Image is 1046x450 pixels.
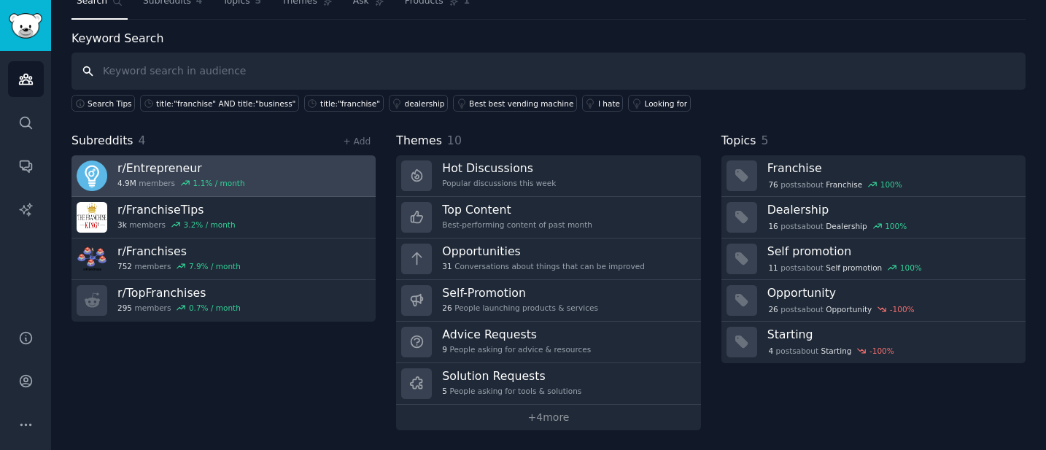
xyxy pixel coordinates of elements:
[156,98,295,109] div: title:"franchise" AND title:"business"
[442,303,598,313] div: People launching products & services
[767,261,923,274] div: post s about
[768,179,778,190] span: 76
[767,220,908,233] div: post s about
[442,368,581,384] h3: Solution Requests
[184,220,236,230] div: 3.2 % / month
[71,53,1026,90] input: Keyword search in audience
[442,386,447,396] span: 5
[77,244,107,274] img: Franchises
[442,261,645,271] div: Conversations about things that can be improved
[71,31,163,45] label: Keyword Search
[442,178,556,188] div: Popular discussions this week
[405,98,445,109] div: dealership
[117,261,241,271] div: members
[880,179,902,190] div: 100 %
[117,261,132,271] span: 752
[442,202,592,217] h3: Top Content
[582,95,624,112] a: I hate
[768,263,778,273] span: 11
[189,303,241,313] div: 0.7 % / month
[193,178,245,188] div: 1.1 % / month
[71,197,376,238] a: r/FranchiseTips3kmembers3.2% / month
[396,405,700,430] a: +4more
[442,344,591,354] div: People asking for advice & resources
[721,197,1026,238] a: Dealership16postsaboutDealership100%
[320,98,380,109] div: title:"franchise"
[767,344,896,357] div: post s about
[442,327,591,342] h3: Advice Requests
[767,285,1015,300] h3: Opportunity
[343,136,371,147] a: + Add
[721,238,1026,280] a: Self promotion11postsaboutSelf promotion100%
[396,197,700,238] a: Top ContentBest-performing content of past month
[396,363,700,405] a: Solution Requests5People asking for tools & solutions
[117,220,127,230] span: 3k
[890,304,915,314] div: -100 %
[117,160,245,176] h3: r/ Entrepreneur
[721,280,1026,322] a: Opportunity26postsaboutOpportunity-100%
[767,244,1015,259] h3: Self promotion
[442,261,452,271] span: 31
[9,13,42,39] img: GummySearch logo
[396,322,700,363] a: Advice Requests9People asking for advice & resources
[826,179,862,190] span: Franchise
[442,220,592,230] div: Best-performing content of past month
[900,263,922,273] div: 100 %
[768,304,778,314] span: 26
[767,202,1015,217] h3: Dealership
[442,244,645,259] h3: Opportunities
[826,263,882,273] span: Self promotion
[117,285,241,300] h3: r/ TopFranchises
[447,133,462,147] span: 10
[396,238,700,280] a: Opportunities31Conversations about things that can be improved
[117,178,245,188] div: members
[628,95,690,112] a: Looking for
[761,133,768,147] span: 5
[304,95,384,112] a: title:"franchise"
[117,220,236,230] div: members
[442,303,452,313] span: 26
[821,346,852,356] span: Starting
[71,155,376,197] a: r/Entrepreneur4.9Mmembers1.1% / month
[442,285,598,300] h3: Self-Promotion
[767,178,904,191] div: post s about
[453,95,577,112] a: Best best vending machine
[77,202,107,233] img: FranchiseTips
[117,303,132,313] span: 295
[442,344,447,354] span: 9
[644,98,687,109] div: Looking for
[396,155,700,197] a: Hot DiscussionsPopular discussions this week
[721,155,1026,197] a: Franchise76postsaboutFranchise100%
[139,133,146,147] span: 4
[88,98,132,109] span: Search Tips
[442,160,556,176] h3: Hot Discussions
[826,304,872,314] span: Opportunity
[396,132,442,150] span: Themes
[826,221,867,231] span: Dealership
[117,303,241,313] div: members
[71,280,376,322] a: r/TopFranchises295members0.7% / month
[442,386,581,396] div: People asking for tools & solutions
[869,346,894,356] div: -100 %
[598,98,620,109] div: I hate
[189,261,241,271] div: 7.9 % / month
[767,303,916,316] div: post s about
[767,160,1015,176] h3: Franchise
[117,178,136,188] span: 4.9M
[721,132,756,150] span: Topics
[71,132,133,150] span: Subreddits
[396,280,700,322] a: Self-Promotion26People launching products & services
[71,95,135,112] button: Search Tips
[767,327,1015,342] h3: Starting
[768,221,778,231] span: 16
[117,244,241,259] h3: r/ Franchises
[469,98,573,109] div: Best best vending machine
[77,160,107,191] img: Entrepreneur
[389,95,448,112] a: dealership
[721,322,1026,363] a: Starting4postsaboutStarting-100%
[140,95,299,112] a: title:"franchise" AND title:"business"
[117,202,236,217] h3: r/ FranchiseTips
[885,221,907,231] div: 100 %
[71,238,376,280] a: r/Franchises752members7.9% / month
[768,346,773,356] span: 4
